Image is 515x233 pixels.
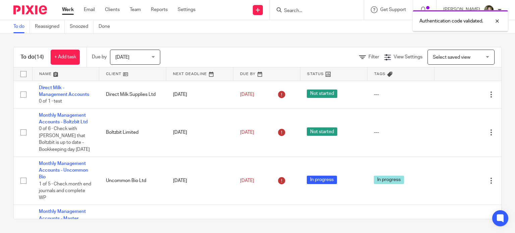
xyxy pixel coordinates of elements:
[307,176,337,184] span: In progress
[307,127,337,136] span: Not started
[99,157,166,205] td: Uncommon Bio Ltd
[130,6,141,13] a: Team
[39,85,89,97] a: Direct Milk - Management Accounts
[62,6,74,13] a: Work
[70,20,94,33] a: Snoozed
[419,18,483,24] p: Authentication code validated.
[374,176,404,184] span: In progress
[13,5,47,14] img: Pixie
[39,99,62,104] span: 0 of 1 · test
[20,54,44,61] h1: To do
[35,54,44,60] span: (14)
[307,90,337,98] span: Not started
[240,92,254,97] span: [DATE]
[13,20,30,33] a: To do
[39,182,91,200] span: 1 of 5 · Check month end journals and complete WP
[166,157,233,205] td: [DATE]
[35,20,65,33] a: Reassigned
[92,54,107,60] p: Due by
[105,6,120,13] a: Clients
[166,81,233,108] td: [DATE]
[99,20,115,33] a: Done
[99,81,166,108] td: Direct Milk Supplies Ltd
[240,178,254,183] span: [DATE]
[39,161,88,180] a: Monthly Management Accounts - Uncommon Bio
[368,55,379,59] span: Filter
[39,127,90,152] span: 0 of 6 · Check with [PERSON_NAME] that Boltzbit is up to date - Bookkeeping day [DATE]
[39,113,88,124] a: Monthly Management Accounts - Boltzbit Ltd
[166,108,233,157] td: [DATE]
[433,55,470,60] span: Select saved view
[374,72,386,76] span: Tags
[51,50,80,65] a: + Add task
[178,6,195,13] a: Settings
[115,55,129,60] span: [DATE]
[374,91,427,98] div: ---
[39,209,86,221] a: Monthly Management Accounts - Master
[240,130,254,135] span: [DATE]
[483,5,494,15] img: 1530183611242%20(1).jpg
[151,6,168,13] a: Reports
[99,108,166,157] td: Boltzbit Limited
[84,6,95,13] a: Email
[374,129,427,136] div: ---
[394,55,422,59] span: View Settings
